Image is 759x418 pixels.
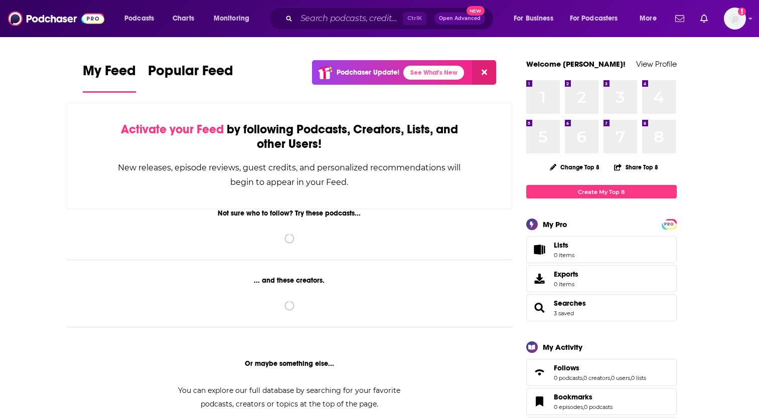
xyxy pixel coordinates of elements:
[631,374,646,381] a: 0 lists
[124,12,154,26] span: Podcasts
[554,241,568,250] span: Lists
[121,122,224,137] span: Activate your Feed
[582,374,583,381] span: ,
[696,10,712,27] a: Show notifications dropdown
[434,13,485,25] button: Open AdvancedNew
[554,392,613,401] a: Bookmarks
[148,62,233,93] a: Popular Feed
[563,11,633,27] button: open menu
[663,220,675,228] a: PRO
[554,403,583,410] a: 0 episodes
[554,252,574,259] span: 0 items
[640,12,657,26] span: More
[403,12,426,25] span: Ctrl K
[614,157,659,177] button: Share Top 8
[117,160,462,189] div: New releases, episode reviews, guest credits, and personalized recommendations will begin to appe...
[173,12,194,26] span: Charts
[636,59,677,69] a: View Profile
[530,272,550,286] span: Exports
[554,299,586,308] a: Searches
[166,384,413,411] div: You can explore our full database by searching for your favorite podcasts, creators or topics at ...
[530,394,550,408] a: Bookmarks
[584,403,613,410] a: 0 podcasts
[117,122,462,151] div: by following Podcasts, Creators, Lists, and other Users!
[278,7,503,30] div: Search podcasts, credits, & more...
[67,359,513,368] div: Or maybe something else...
[526,236,677,263] a: Lists
[554,392,592,401] span: Bookmarks
[117,11,167,27] button: open menu
[544,161,606,173] button: Change Top 8
[554,270,578,279] span: Exports
[554,363,646,372] a: Follows
[514,12,553,26] span: For Business
[724,8,746,30] img: User Profile
[630,374,631,381] span: ,
[8,9,104,28] img: Podchaser - Follow, Share and Rate Podcasts
[214,12,249,26] span: Monitoring
[207,11,262,27] button: open menu
[583,374,610,381] a: 0 creators
[67,276,513,285] div: ... and these creators.
[83,62,136,93] a: My Feed
[554,363,579,372] span: Follows
[530,243,550,257] span: Lists
[526,185,677,198] a: Create My Top 8
[633,11,669,27] button: open menu
[543,220,567,229] div: My Pro
[663,221,675,228] span: PRO
[554,374,582,381] a: 0 podcasts
[507,11,566,27] button: open menu
[467,6,485,16] span: New
[530,365,550,379] a: Follows
[554,310,574,317] a: 3 saved
[530,301,550,315] a: Searches
[526,359,677,386] span: Follows
[724,8,746,30] span: Logged in as ccristobal
[403,66,464,80] a: See What's New
[526,388,677,415] span: Bookmarks
[526,265,677,292] a: Exports
[554,241,574,250] span: Lists
[166,11,200,27] a: Charts
[67,209,513,218] div: Not sure who to follow? Try these podcasts...
[611,374,630,381] a: 0 users
[724,8,746,30] button: Show profile menu
[610,374,611,381] span: ,
[543,342,582,352] div: My Activity
[337,68,399,77] p: Podchaser Update!
[439,16,481,21] span: Open Advanced
[526,59,626,69] a: Welcome [PERSON_NAME]!
[526,294,677,321] span: Searches
[296,11,403,27] input: Search podcasts, credits, & more...
[148,62,233,85] span: Popular Feed
[671,10,688,27] a: Show notifications dropdown
[83,62,136,85] span: My Feed
[738,8,746,16] svg: Add a profile image
[554,281,578,288] span: 0 items
[570,12,618,26] span: For Podcasters
[583,403,584,410] span: ,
